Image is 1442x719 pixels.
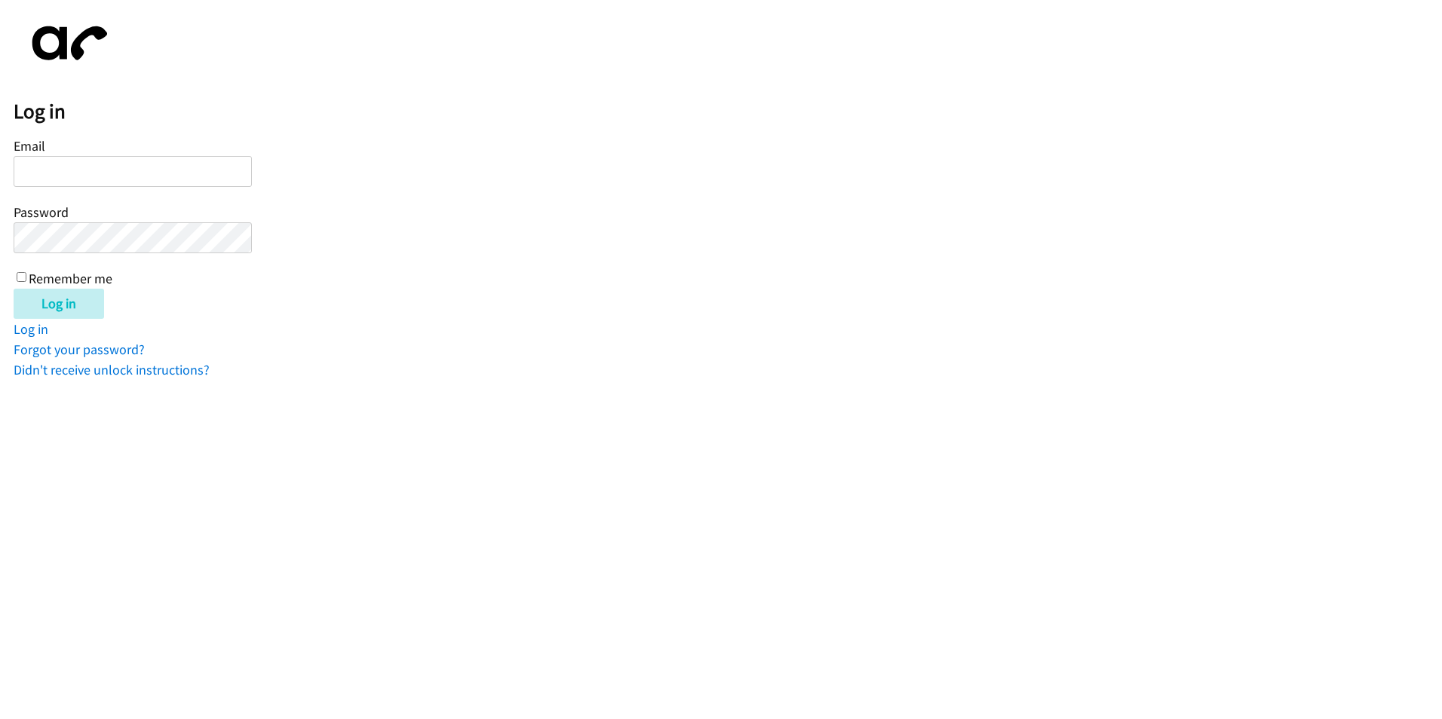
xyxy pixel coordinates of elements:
[14,14,119,73] img: aphone-8a226864a2ddd6a5e75d1ebefc011f4aa8f32683c2d82f3fb0802fe031f96514.svg
[14,289,104,319] input: Log in
[14,361,210,378] a: Didn't receive unlock instructions?
[14,137,45,155] label: Email
[29,270,112,287] label: Remember me
[14,99,1442,124] h2: Log in
[14,341,145,358] a: Forgot your password?
[14,320,48,338] a: Log in
[14,203,69,221] label: Password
